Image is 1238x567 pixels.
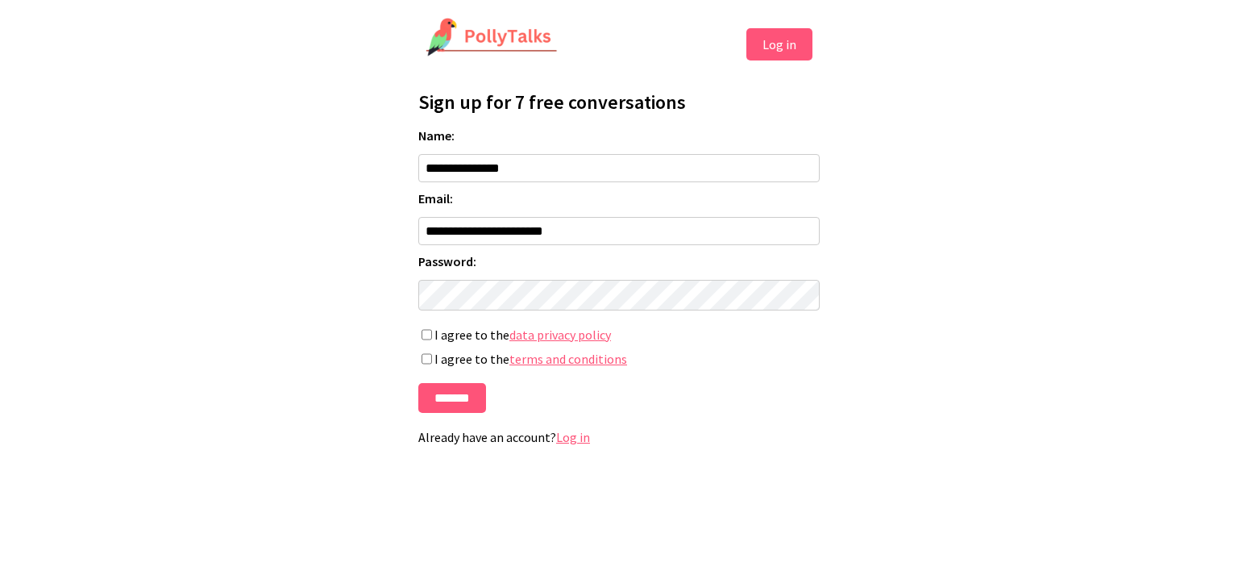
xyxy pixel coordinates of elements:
label: Email: [418,190,820,206]
label: Name: [418,127,820,144]
h1: Sign up for 7 free conversations [418,90,820,115]
label: I agree to the [418,327,820,343]
label: I agree to the [418,351,820,367]
button: Log in [746,28,812,60]
a: terms and conditions [509,351,627,367]
p: Already have an account? [418,429,820,445]
a: data privacy policy [509,327,611,343]
input: I agree to theterms and conditions [422,353,432,365]
input: I agree to thedata privacy policy [422,329,432,340]
label: Password: [418,253,820,269]
a: Log in [556,429,590,445]
img: PollyTalks Logo [426,18,558,58]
